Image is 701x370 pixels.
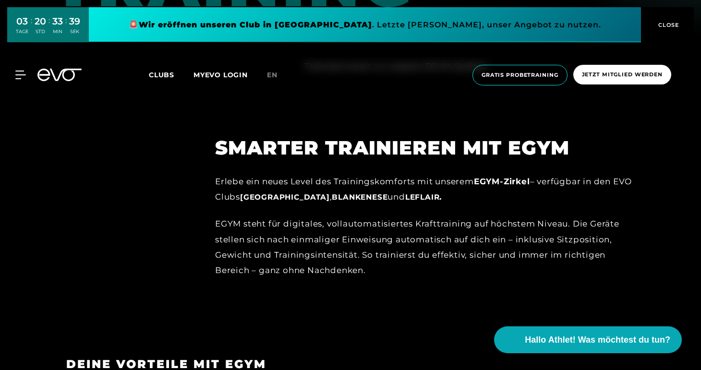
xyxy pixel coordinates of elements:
div: 03 [16,14,28,28]
span: Clubs [149,71,174,79]
span: Hallo Athlet! Was möchtest du tun? [525,334,670,346]
span: Gratis Probetraining [482,71,558,79]
a: LeFlair [405,192,440,202]
div: : [65,15,67,41]
button: CLOSE [641,7,694,42]
div: 33 [52,14,63,28]
a: Clubs [149,70,193,79]
a: [GEOGRAPHIC_DATA] [240,192,330,202]
div: : [31,15,32,41]
div: SEK [69,28,80,35]
strong: EGYM-Zirkel [474,177,530,186]
strong: . [405,192,442,202]
h2: Smarter trainieren mit EGYM [215,136,635,159]
span: en [267,71,278,79]
div: 39 [69,14,80,28]
a: MYEVO LOGIN [193,71,248,79]
span: Jetzt Mitglied werden [582,71,663,79]
div: 20 [35,14,46,28]
span: CLOSE [656,21,679,29]
a: Blankenese [332,192,387,202]
div: TAGE [16,28,28,35]
a: Gratis Probetraining [470,65,570,85]
div: Erlebe ein neues Level des Trainingskomforts mit unserem – verfügbar in den EVO Clubs , und [215,174,635,205]
button: Hallo Athlet! Was möchtest du tun? [494,326,682,353]
div: STD [35,28,46,35]
a: Jetzt Mitglied werden [570,65,674,85]
div: EGYM steht für digitales, vollautomatisiertes Krafttraining auf höchstem Niveau. Die Geräte stell... [215,216,635,278]
a: en [267,70,289,81]
div: : [48,15,50,41]
div: MIN [52,28,63,35]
